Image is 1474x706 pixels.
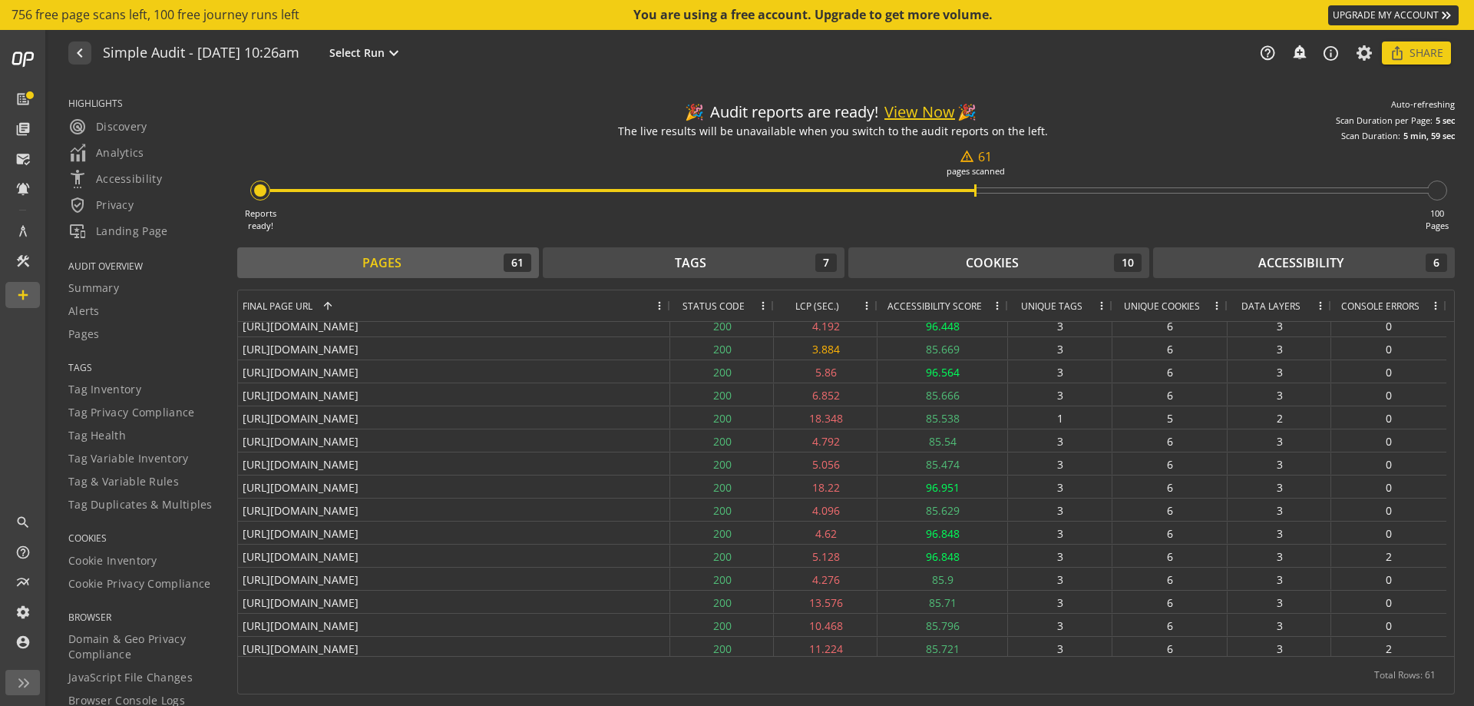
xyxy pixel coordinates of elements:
div: 0 [1331,337,1446,360]
span: Discovery [68,118,147,136]
div: 3 [1228,360,1331,383]
div: 200 [670,314,774,336]
div: 3 [1008,429,1112,452]
button: Pages61 [237,247,539,278]
div: 3 [1228,614,1331,636]
div: [URL][DOMAIN_NAME] [238,614,670,636]
div: 5 min, 59 sec [1403,130,1455,142]
div: 85.721 [877,637,1008,659]
mat-icon: important_devices [68,222,87,240]
div: 6 [1112,499,1228,521]
div: 0 [1331,452,1446,475]
div: [URL][DOMAIN_NAME] [238,568,670,590]
div: [URL][DOMAIN_NAME] [238,591,670,613]
mat-icon: account_circle [15,635,31,650]
span: Analytics [68,144,144,162]
div: [URL][DOMAIN_NAME] [238,383,670,406]
mat-icon: settings_accessibility [68,170,87,188]
div: 6 [1112,452,1228,475]
span: TAGS [68,361,218,374]
div: [URL][DOMAIN_NAME] [238,545,670,567]
div: 6 [1112,591,1228,613]
div: 🎉 [685,101,704,124]
div: 4.096 [774,499,877,521]
div: 200 [670,637,774,659]
mat-icon: radar [68,118,87,136]
span: Tag Variable Inventory [68,451,189,466]
div: 6 [1112,314,1228,336]
div: 3 [1008,452,1112,475]
div: 3 [1228,568,1331,590]
div: 96.564 [877,360,1008,383]
button: Share [1382,41,1451,65]
div: Reports ready! [245,207,276,231]
div: 200 [670,406,774,429]
span: Status Code [682,300,745,313]
div: 3 [1228,499,1331,521]
div: 0 [1331,360,1446,383]
mat-icon: add_alert [1291,44,1307,59]
span: Unique Tags [1021,300,1082,313]
div: 96.951 [877,476,1008,498]
button: Cookies10 [848,247,1150,278]
span: 756 free page scans left, 100 free journey runs left [12,6,299,24]
div: 85.796 [877,614,1008,636]
div: 6 [1112,545,1228,567]
span: Cookie Inventory [68,553,157,568]
div: 18.22 [774,476,877,498]
div: [URL][DOMAIN_NAME] [238,314,670,336]
div: 0 [1331,476,1446,498]
div: 18.348 [774,406,877,429]
div: 85.71 [877,591,1008,613]
div: 96.848 [877,545,1008,567]
span: Tag Duplicates & Multiples [68,497,213,512]
div: [URL][DOMAIN_NAME] [238,452,670,475]
div: 200 [670,383,774,406]
button: Select Run [326,43,406,63]
div: 6 [1112,360,1228,383]
span: Pages [68,326,100,342]
div: 6 [1112,614,1228,636]
div: 85.669 [877,337,1008,360]
div: 3 [1008,383,1112,406]
span: JavaScript File Changes [68,670,193,685]
div: 0 [1331,499,1446,521]
div: 6 [1112,637,1228,659]
div: 96.848 [877,522,1008,544]
mat-icon: warning_amber [960,149,974,164]
div: [URL][DOMAIN_NAME] [238,476,670,498]
div: Cookies [966,254,1019,272]
div: 85.54 [877,429,1008,452]
div: 10 [1114,254,1142,272]
div: 11.224 [774,637,877,659]
div: 5.86 [774,360,877,383]
mat-icon: search [15,515,31,530]
div: 3 [1228,314,1331,336]
div: 2 [1228,406,1331,429]
div: 4.192 [774,314,877,336]
div: [URL][DOMAIN_NAME] [238,637,670,659]
span: Data Layers [1241,300,1300,313]
div: 3 [1008,614,1112,636]
button: Accessibility6 [1153,247,1455,278]
div: 3 [1228,522,1331,544]
div: Pages [362,254,402,272]
a: UPGRADE MY ACCOUNT [1328,5,1459,25]
div: 6.852 [774,383,877,406]
div: 0 [1331,383,1446,406]
mat-icon: library_books [15,121,31,137]
div: 200 [670,522,774,544]
div: 3 [1008,591,1112,613]
div: 2 [1331,637,1446,659]
span: Final Page URL [243,300,312,313]
div: 6 [1112,337,1228,360]
mat-icon: verified_user [68,196,87,214]
div: 4.276 [774,568,877,590]
div: 4.792 [774,429,877,452]
div: 3 [1008,476,1112,498]
div: Scan Duration per Page: [1336,114,1433,127]
span: Unique Cookies [1124,300,1200,313]
span: LCP (SEC.) [795,300,839,313]
mat-icon: list_alt [15,91,31,107]
div: 5 sec [1436,114,1455,127]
